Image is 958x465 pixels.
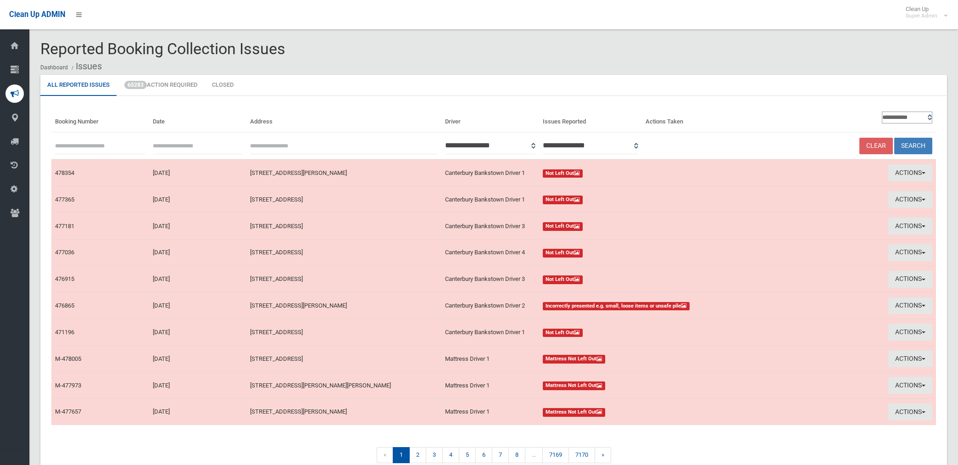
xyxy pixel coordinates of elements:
[543,222,583,231] span: Not Left Out
[543,247,737,258] a: Not Left Out
[888,403,932,420] button: Actions
[543,168,737,179] a: Not Left Out
[55,196,74,203] a: 477365
[377,447,393,463] span: «
[543,355,606,364] span: Mattress Not Left Out
[543,327,737,338] a: Not Left Out
[40,64,68,71] a: Dashboard
[543,406,737,417] a: Mattress Not Left Out
[888,244,932,261] button: Actions
[595,447,611,463] a: »
[149,266,247,292] td: [DATE]
[543,408,606,417] span: Mattress Not Left Out
[426,447,443,463] a: 3
[543,249,583,258] span: Not Left Out
[149,372,247,399] td: [DATE]
[51,107,149,132] th: Booking Number
[246,107,441,132] th: Address
[246,266,441,292] td: [STREET_ADDRESS]
[441,266,539,292] td: Canterbury Bankstown Driver 3
[9,10,65,19] span: Clean Up ADMIN
[441,346,539,372] td: Mattress Driver 1
[475,447,492,463] a: 6
[205,75,240,96] a: Closed
[149,159,247,186] td: [DATE]
[40,39,285,58] span: Reported Booking Collection Issues
[55,382,81,389] a: M-477973
[55,249,74,256] a: 477036
[568,447,595,463] a: 7170
[246,372,441,399] td: [STREET_ADDRESS][PERSON_NAME][PERSON_NAME]
[441,159,539,186] td: Canterbury Bankstown Driver 1
[508,447,525,463] a: 8
[149,186,247,213] td: [DATE]
[117,75,204,96] a: 65283Action Required
[124,81,147,89] span: 65283
[393,447,410,463] span: 1
[888,324,932,341] button: Actions
[55,355,81,362] a: M-478005
[888,350,932,367] button: Actions
[441,372,539,399] td: Mattress Driver 1
[888,271,932,288] button: Actions
[55,223,74,230] a: 477181
[69,58,102,75] li: Issues
[441,186,539,213] td: Canterbury Bankstown Driver 1
[888,297,932,314] button: Actions
[906,12,937,19] small: Super Admin
[246,159,441,186] td: [STREET_ADDRESS][PERSON_NAME]
[543,221,737,232] a: Not Left Out
[246,346,441,372] td: [STREET_ADDRESS]
[149,213,247,240] td: [DATE]
[246,292,441,319] td: [STREET_ADDRESS][PERSON_NAME]
[40,75,117,96] a: All Reported Issues
[543,329,583,337] span: Not Left Out
[539,107,642,132] th: Issues Reported
[55,329,74,336] a: 471196
[149,319,247,346] td: [DATE]
[859,138,893,155] a: Clear
[888,218,932,235] button: Actions
[149,292,247,319] td: [DATE]
[543,196,583,204] span: Not Left Out
[888,191,932,208] button: Actions
[149,239,247,266] td: [DATE]
[246,186,441,213] td: [STREET_ADDRESS]
[55,302,74,309] a: 476865
[543,274,737,285] a: Not Left Out
[543,380,737,391] a: Mattress Not Left Out
[888,377,932,394] button: Actions
[149,346,247,372] td: [DATE]
[492,447,509,463] a: 7
[525,447,543,463] span: ...
[441,399,539,425] td: Mattress Driver 1
[441,319,539,346] td: Canterbury Bankstown Driver 1
[55,275,74,282] a: 476915
[441,107,539,132] th: Driver
[459,447,476,463] a: 5
[543,353,737,364] a: Mattress Not Left Out
[543,300,737,311] a: Incorrectly presented e.g. small, loose items or unsafe pile
[894,138,932,155] button: Search
[441,213,539,240] td: Canterbury Bankstown Driver 3
[543,194,737,205] a: Not Left Out
[901,6,947,19] span: Clean Up
[55,169,74,176] a: 478354
[246,213,441,240] td: [STREET_ADDRESS]
[543,275,583,284] span: Not Left Out
[441,239,539,266] td: Canterbury Bankstown Driver 4
[442,447,459,463] a: 4
[642,107,741,132] th: Actions Taken
[441,292,539,319] td: Canterbury Bankstown Driver 2
[543,302,690,311] span: Incorrectly presented e.g. small, loose items or unsafe pile
[246,399,441,425] td: [STREET_ADDRESS][PERSON_NAME]
[888,164,932,181] button: Actions
[542,447,569,463] a: 7169
[149,399,247,425] td: [DATE]
[409,447,426,463] a: 2
[55,408,81,415] a: M-477657
[246,319,441,346] td: [STREET_ADDRESS]
[246,239,441,266] td: [STREET_ADDRESS]
[149,107,247,132] th: Date
[543,381,606,390] span: Mattress Not Left Out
